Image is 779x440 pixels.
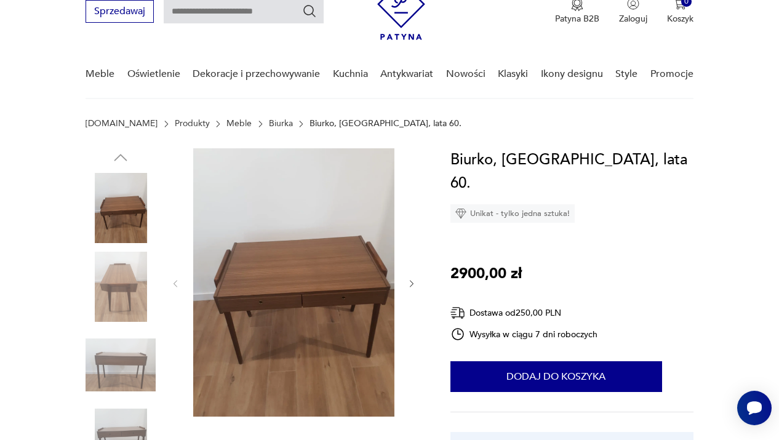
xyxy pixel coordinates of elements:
img: Ikona dostawy [450,305,465,321]
a: Nowości [446,50,485,98]
button: Szukaj [302,4,317,18]
a: Produkty [175,119,210,129]
p: Zaloguj [619,13,647,25]
p: 2900,00 zł [450,262,522,286]
a: [DOMAIN_NAME] [86,119,158,129]
a: Meble [226,119,252,129]
a: Dekoracje i przechowywanie [193,50,320,98]
img: Zdjęcie produktu Biurko, Włochy, lata 60. [86,252,156,322]
a: Klasyki [498,50,528,98]
a: Style [615,50,637,98]
a: Meble [86,50,114,98]
img: Zdjęcie produktu Biurko, Włochy, lata 60. [86,330,156,400]
button: Dodaj do koszyka [450,361,662,392]
div: Dostawa od 250,00 PLN [450,305,598,321]
p: Biurko, [GEOGRAPHIC_DATA], lata 60. [310,119,461,129]
a: Kuchnia [333,50,368,98]
img: Zdjęcie produktu Biurko, Włochy, lata 60. [86,173,156,243]
p: Patyna B2B [555,13,599,25]
div: Wysyłka w ciągu 7 dni roboczych [450,327,598,342]
h1: Biurko, [GEOGRAPHIC_DATA], lata 60. [450,148,693,195]
p: Koszyk [667,13,693,25]
a: Ikony designu [541,50,603,98]
div: Unikat - tylko jedna sztuka! [450,204,575,223]
img: Zdjęcie produktu Biurko, Włochy, lata 60. [193,148,394,417]
a: Sprzedawaj [86,8,154,17]
a: Antykwariat [380,50,433,98]
a: Promocje [650,50,693,98]
a: Biurka [269,119,293,129]
a: Oświetlenie [127,50,180,98]
iframe: Smartsupp widget button [737,391,772,425]
img: Ikona diamentu [455,208,466,219]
